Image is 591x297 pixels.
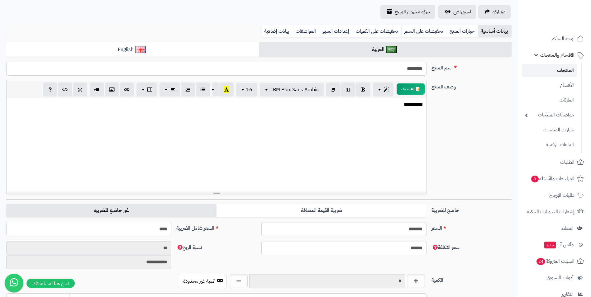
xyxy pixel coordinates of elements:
[174,222,259,232] label: السعر شامل الضريبة
[522,78,577,92] a: الأقسام
[402,25,447,37] a: تخفيضات على السعر
[536,257,574,266] span: السلات المتروكة
[6,42,259,57] a: English
[549,191,574,200] span: طلبات الإرجاع
[260,83,324,97] button: IBM Plex Sans Arabic
[6,204,216,217] label: غير خاضع للضريبه
[380,5,435,19] a: حركة مخزون المنتج
[536,258,545,265] span: 24
[395,8,430,16] span: حركة مخزون المنتج
[429,222,514,232] label: السعر
[236,83,257,97] button: 16
[176,244,202,251] span: نسبة الربح
[259,42,512,57] a: العربية
[531,174,574,183] span: المراجعات والأسئلة
[546,273,574,282] span: أدوات التسويق
[540,51,574,59] span: الأقسام والمنتجات
[453,8,471,16] span: استعراض
[560,158,574,167] span: الطلبات
[438,5,476,19] a: استعراض
[429,204,514,214] label: خاضع للضريبة
[478,25,512,37] a: بيانات أساسية
[493,8,506,16] span: مشاركه
[447,25,478,37] a: خيارات المنتج
[522,270,587,285] a: أدوات التسويق
[522,221,587,236] a: العملاء
[135,46,146,53] img: English
[397,83,425,95] button: 📝 AI وصف
[522,123,577,137] a: خيارات المنتجات
[522,138,577,152] a: الملفات الرقمية
[531,176,539,182] span: 3
[522,188,587,203] a: طلبات الإرجاع
[386,46,397,53] img: العربية
[551,34,574,43] span: لوحة التحكم
[271,86,319,93] span: IBM Plex Sans Arabic
[544,242,556,248] span: جديد
[478,5,511,19] a: مشاركه
[429,62,514,72] label: اسم المنتج
[429,81,514,91] label: وصف المنتج
[561,224,574,233] span: العملاء
[522,237,587,252] a: وآتس آبجديد
[544,240,574,249] span: وآتس آب
[431,244,460,251] span: سعر التكلفة
[522,108,577,122] a: مواصفات المنتجات
[522,64,577,77] a: المنتجات
[262,25,293,37] a: بيانات إضافية
[429,274,514,284] label: الكمية
[522,93,577,107] a: الماركات
[320,25,353,37] a: إعدادات السيو
[522,204,587,219] a: إشعارات التحويلات البنكية
[293,25,320,37] a: المواصفات
[217,204,427,217] label: ضريبة القيمة المضافة
[246,86,252,93] span: 16
[522,254,587,269] a: السلات المتروكة24
[522,31,587,46] a: لوحة التحكم
[527,207,574,216] span: إشعارات التحويلات البنكية
[522,155,587,170] a: الطلبات
[353,25,402,37] a: تخفيضات على الكميات
[522,171,587,186] a: المراجعات والأسئلة3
